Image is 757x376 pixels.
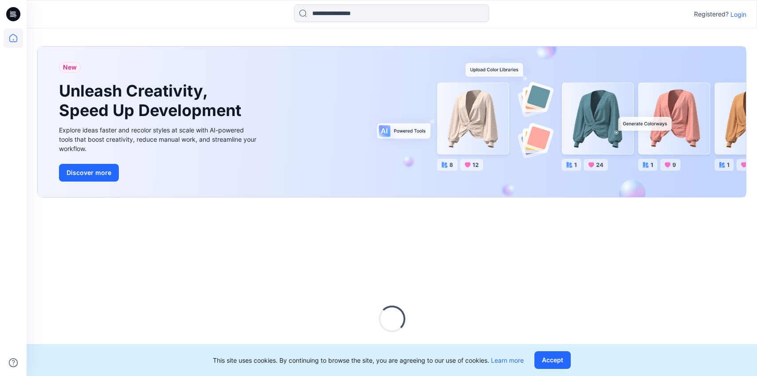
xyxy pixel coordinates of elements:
button: Discover more [59,164,119,182]
a: Discover more [59,164,259,182]
p: Login [730,10,746,19]
p: This site uses cookies. By continuing to browse the site, you are agreeing to our use of cookies. [213,356,524,365]
div: Explore ideas faster and recolor styles at scale with AI-powered tools that boost creativity, red... [59,125,259,153]
h1: Unleash Creativity, Speed Up Development [59,81,245,120]
a: Learn more [491,357,524,364]
p: Registered? [694,9,729,19]
span: New [63,62,77,73]
button: Accept [534,351,571,369]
